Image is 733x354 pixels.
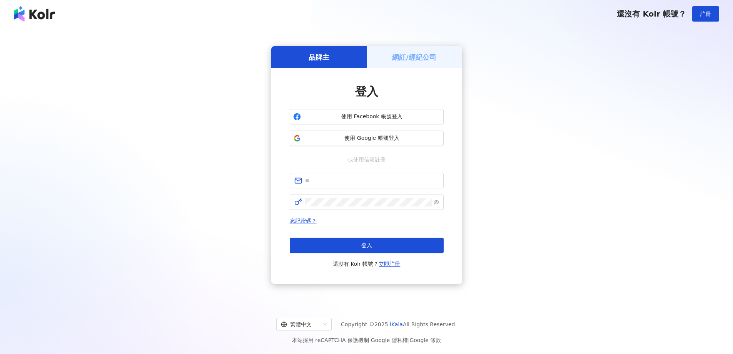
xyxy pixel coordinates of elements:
[290,238,444,253] button: 登入
[408,337,410,343] span: |
[304,113,440,121] span: 使用 Facebook 帳號登入
[617,9,686,18] span: 還沒有 Kolr 帳號？
[409,337,441,343] a: Google 條款
[361,242,372,248] span: 登入
[292,336,441,345] span: 本站採用 reCAPTCHA 保護機制
[304,134,440,142] span: 使用 Google 帳號登入
[700,11,711,17] span: 註冊
[434,200,439,205] span: eye-invisible
[341,320,457,329] span: Copyright © 2025 All Rights Reserved.
[14,6,55,22] img: logo
[379,261,400,267] a: 立即註冊
[290,131,444,146] button: 使用 Google 帳號登入
[281,318,320,331] div: 繁體中文
[392,52,436,62] h5: 網紅/經紀公司
[290,109,444,124] button: 使用 Facebook 帳號登入
[309,52,329,62] h5: 品牌主
[333,259,401,268] span: 還沒有 Kolr 帳號？
[369,337,371,343] span: |
[371,337,408,343] a: Google 隱私權
[355,85,378,98] span: 登入
[342,155,391,164] span: 或使用信箱註冊
[390,321,403,327] a: iKala
[290,218,317,224] a: 忘記密碼？
[692,6,719,22] button: 註冊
